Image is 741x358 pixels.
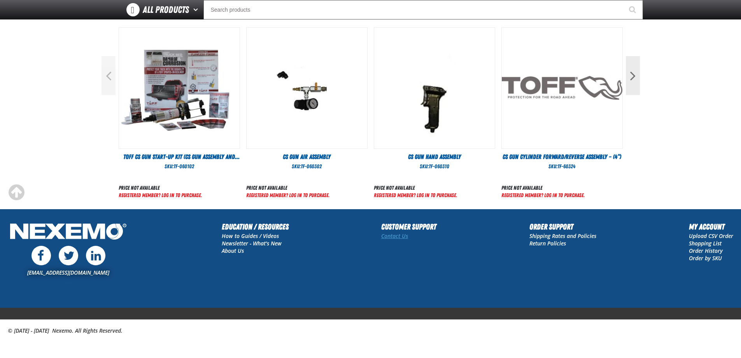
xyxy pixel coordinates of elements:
img: Nexemo Logo [8,221,129,244]
span: CS Gun Hand Assembly [408,153,461,160]
h2: Customer Support [381,221,436,233]
h2: Education / Resources [222,221,289,233]
h2: Order Support [529,221,596,233]
div: Price not available [501,184,585,192]
img: CS Gun Air Assembly [247,28,367,148]
div: SKU: [374,163,495,170]
h2: My Account [689,221,733,233]
span: TF-060310 [429,163,449,169]
span: CS Gun Cylinder Forward/Reverse Assembly – (4”) [503,153,621,160]
div: SKU: [246,163,368,170]
a: CS Gun Hand Assembly [374,153,495,161]
a: Shipping Rates and Policies [529,232,596,240]
button: Next [626,56,640,95]
a: Registered Member? Log In to purchase. [501,192,585,198]
span: CS Gun Air Assembly [283,153,331,160]
a: Registered Member? Log In to purchase. [119,192,202,198]
span: TOFF CS Gun Start-Up Kit (CS Gun Assembly and Marketing Package) [123,153,240,169]
: View Details of the CS Gun Air Assembly [247,28,367,148]
div: Price not available [119,184,202,192]
img: CS Gun Cylinder Forward/Reverse Assembly – (4”) [502,28,622,148]
span: TF-060302 [301,163,322,169]
div: Scroll to the top [8,184,25,201]
a: CS Gun Air Assembly [246,153,368,161]
: View Details of the TOFF CS Gun Start-Up Kit (CS Gun Assembly and Marketing Package) [119,28,240,148]
a: Upload CSV Order [689,232,733,240]
img: CS Gun Hand Assembly [374,28,495,148]
span: All Products [143,3,189,17]
a: CS Gun Cylinder Forward/Reverse Assembly – (4”) [501,153,623,161]
button: Previous [102,56,116,95]
a: Newsletter - What's New [222,240,282,247]
a: Contact Us [381,232,408,240]
a: About Us [222,247,244,254]
a: TOFF CS Gun Start-Up Kit (CS Gun Assembly and Marketing Package) [119,153,240,161]
div: SKU: [501,163,623,170]
span: TF-060102 [173,163,194,169]
a: Shopping List [689,240,722,247]
div: Price not available [246,184,329,192]
a: Registered Member? Log In to purchase. [246,192,329,198]
img: TOFF CS Gun Start-Up Kit (CS Gun Assembly and Marketing Package) [119,28,240,148]
span: TF-60324 [557,163,575,169]
a: Order by SKU [689,254,722,262]
a: [EMAIL_ADDRESS][DOMAIN_NAME] [27,269,109,276]
div: SKU: [119,163,240,170]
a: Return Policies [529,240,566,247]
a: Registered Member? Log In to purchase. [374,192,457,198]
a: How to Guides / Videos [222,232,279,240]
: View Details of the CS Gun Hand Assembly [374,28,495,148]
: View Details of the CS Gun Cylinder Forward/Reverse Assembly – (4”) [502,28,622,148]
a: Order History [689,247,723,254]
div: Price not available [374,184,457,192]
